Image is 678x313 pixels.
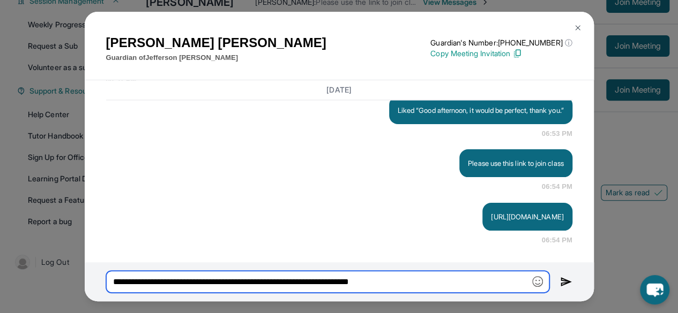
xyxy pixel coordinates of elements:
p: Guardian of Jefferson [PERSON_NAME] [106,52,326,63]
h3: [DATE] [106,85,572,95]
img: Close Icon [573,24,582,32]
span: 06:53 PM [542,128,572,139]
p: Please use this link to join class [468,158,563,169]
p: Copy Meeting Invitation [430,48,572,59]
img: Copy Icon [512,49,522,58]
span: ⓘ [564,37,572,48]
button: chat-button [640,275,669,304]
span: 06:54 PM [542,235,572,246]
span: 06:54 PM [542,181,572,192]
img: Send icon [560,276,572,288]
h1: [PERSON_NAME] [PERSON_NAME] [106,33,326,52]
img: Emoji [532,276,543,287]
p: Liked “Good afternoon, it would be perfect, thank you.” [398,105,564,116]
p: [URL][DOMAIN_NAME] [491,211,563,222]
p: Guardian's Number: [PHONE_NUMBER] [430,37,572,48]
